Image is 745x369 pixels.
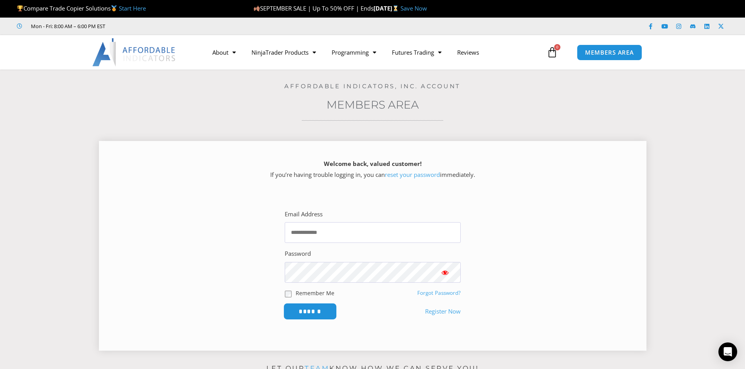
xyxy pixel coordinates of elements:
[429,262,461,283] button: Show password
[393,5,399,11] img: ⌛
[384,43,449,61] a: Futures Trading
[253,4,373,12] span: SEPTEMBER SALE | Up To 50% OFF | Ends
[296,289,334,297] label: Remember Me
[17,5,23,11] img: 🏆
[425,306,461,317] a: Register Now
[111,5,117,11] img: 🥇
[324,43,384,61] a: Programming
[29,21,105,31] span: Mon - Fri: 8:00 AM – 6:00 PM EST
[205,43,244,61] a: About
[400,4,427,12] a: Save Now
[324,160,422,168] strong: Welcome back, valued customer!
[285,209,323,220] label: Email Address
[385,171,440,178] a: reset your password
[535,41,569,64] a: 0
[285,248,311,259] label: Password
[119,4,146,12] a: Start Here
[327,98,419,111] a: Members Area
[449,43,487,61] a: Reviews
[116,22,233,30] iframe: Customer reviews powered by Trustpilot
[417,289,461,296] a: Forgot Password?
[92,38,176,66] img: LogoAI | Affordable Indicators – NinjaTrader
[585,50,634,55] span: MEMBERS AREA
[17,4,146,12] span: Compare Trade Copier Solutions
[577,45,642,61] a: MEMBERS AREA
[254,5,260,11] img: 🍂
[373,4,400,12] strong: [DATE]
[205,43,545,61] nav: Menu
[718,342,737,361] div: Open Intercom Messenger
[284,82,461,90] a: Affordable Indicators, Inc. Account
[554,44,560,50] span: 0
[244,43,324,61] a: NinjaTrader Products
[113,159,633,180] p: If you’re having trouble logging in, you can immediately.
